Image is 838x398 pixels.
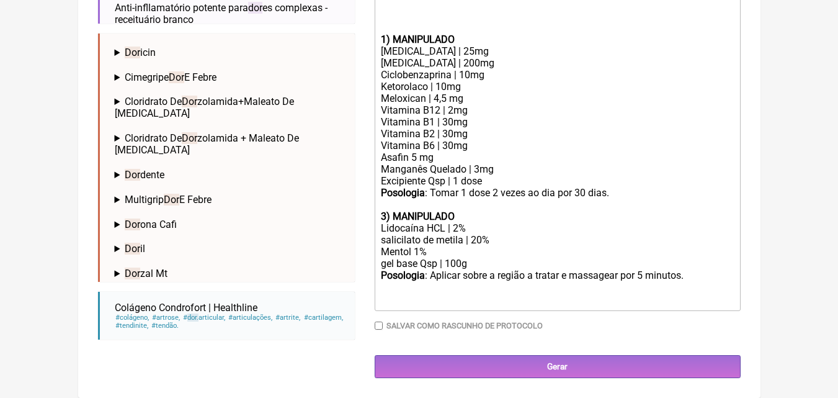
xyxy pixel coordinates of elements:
[115,314,149,322] span: colágeno
[381,258,733,269] div: gel base Qsp | 100g
[228,314,273,322] span: articulações
[381,116,733,128] div: Vitamina B1 | 30mg
[115,132,300,156] span: Cloridrato De zolamida + Maleato De [MEDICAL_DATA]
[381,140,733,163] div: Vitamina B6 | 30mg Asafin 5 mg
[169,71,184,83] span: Dor
[125,169,164,181] span: dente
[182,314,226,322] span: articular
[381,104,733,116] div: Vitamina B12 | 2mg
[381,269,733,306] div: : Aplicar sobre a região a tratar e massagear por 5 minutos.ㅤ
[115,268,345,279] summary: Dorzal Mt
[151,322,179,330] span: tendão
[125,268,140,279] span: Dor
[125,219,140,230] span: Dor
[125,47,140,58] span: Dor
[115,243,345,255] summary: Doril
[381,210,455,222] strong: 3) MANIPULADO
[381,187,425,199] strong: Posologia
[115,96,345,119] summary: Cloridrato DeDorzolamida+Maleato De [MEDICAL_DATA]
[381,222,733,234] div: Lidocaína HCL | 2%
[381,187,733,210] div: : Tomar 1 dose 2 vezes ao dia por 30 dias.
[381,45,733,57] div: [MEDICAL_DATA] | 25mg
[115,169,345,181] summary: Dordente
[381,269,425,281] strong: Posologia
[381,81,733,93] div: Ketorolaco | 10mg
[115,219,345,230] summary: Dorona Cafi
[115,322,149,330] span: tendinite
[275,314,301,322] span: artrite
[125,169,140,181] span: Dor
[151,314,181,322] span: artrose
[115,71,345,83] summary: CimegripeDorE Febre
[187,314,198,322] span: dor
[115,132,345,156] summary: Cloridrato DeDorzolamida + Maleato De [MEDICAL_DATA]
[375,355,741,378] input: Gerar
[248,2,262,14] span: dor
[125,194,212,206] span: Multigrip E Febre
[381,163,733,175] div: Manganês Quelado | 3mg
[115,194,345,206] summary: MultigripDorE Febre
[381,234,733,258] div: salicilato de metila | 20% Mentol 1%
[381,34,455,45] strong: 1) MANIPULADO
[115,2,345,25] span: Anti-infllamatório potente para es complexas - receituário branco
[381,57,733,69] div: [MEDICAL_DATA] | 200mg
[115,47,345,58] summary: Doricin
[125,243,145,255] span: il
[303,314,344,322] span: cartilagem
[381,93,733,104] div: Meloxican | 4,5 mg
[125,219,177,230] span: ona Cafi
[381,69,733,81] div: Ciclobenzaprina | 10mg
[125,47,156,58] span: icin
[381,128,733,140] div: Vitamina B2 | 30mg
[115,96,295,119] span: Cloridrato De zolamida+Maleato De [MEDICAL_DATA]
[125,71,216,83] span: Cimegripe E Febre
[125,243,140,255] span: Dor
[125,268,167,279] span: zal Mt
[164,194,179,206] span: Dor
[381,175,733,187] div: Excipiente Qsp | 1 dose
[386,321,543,330] label: Salvar como rascunho de Protocolo
[115,302,257,314] span: Colágeno Condrofort | Healthline
[182,132,197,144] span: Dor
[182,96,197,107] span: Dor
